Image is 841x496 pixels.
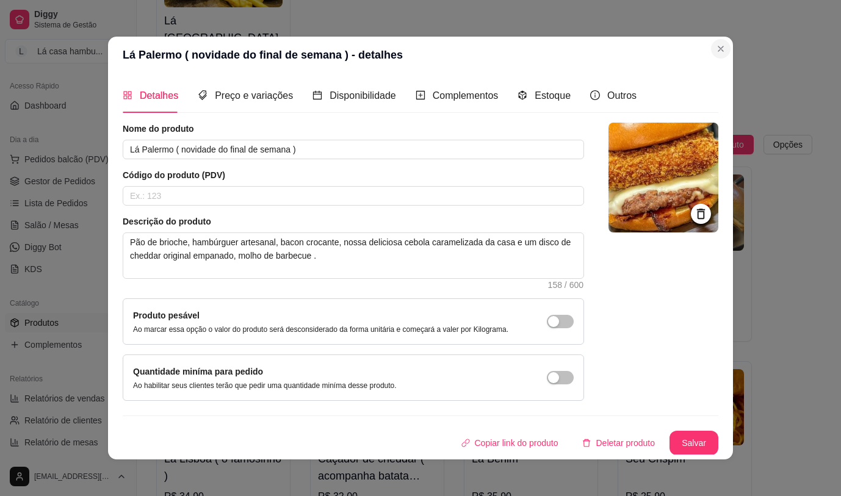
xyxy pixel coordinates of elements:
span: Complementos [433,90,499,101]
span: code-sandbox [518,90,527,100]
span: calendar [312,90,322,100]
span: Detalhes [140,90,178,101]
p: Ao marcar essa opção o valor do produto será desconsiderado da forma unitária e começará a valer ... [133,325,508,334]
span: tags [198,90,208,100]
span: appstore [123,90,132,100]
button: Salvar [670,431,718,455]
label: Quantidade miníma para pedido [133,367,263,376]
button: deleteDeletar produto [572,431,665,455]
span: delete [582,439,591,447]
article: Código do produto (PDV) [123,169,584,181]
input: Ex.: Hamburguer de costela [123,140,584,159]
article: Nome do produto [123,123,584,135]
label: Produto pesável [133,311,200,320]
p: Ao habilitar seus clientes terão que pedir uma quantidade miníma desse produto. [133,381,397,390]
span: Estoque [535,90,571,101]
header: Lá Palermo ( novidade do final de semana ) - detalhes [108,37,733,73]
span: Outros [607,90,637,101]
input: Ex.: 123 [123,186,584,206]
article: Descrição do produto [123,215,584,228]
button: Copiar link do produto [452,431,568,455]
span: Disponibilidade [330,90,396,101]
span: Preço e variações [215,90,293,101]
img: logo da loja [608,123,718,232]
textarea: Pão de brioche, hambúrguer artesanal, bacon crocante, nossa deliciosa cebola caramelizada da casa... [123,233,583,278]
button: Close [711,39,731,59]
span: plus-square [416,90,425,100]
span: info-circle [590,90,600,100]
